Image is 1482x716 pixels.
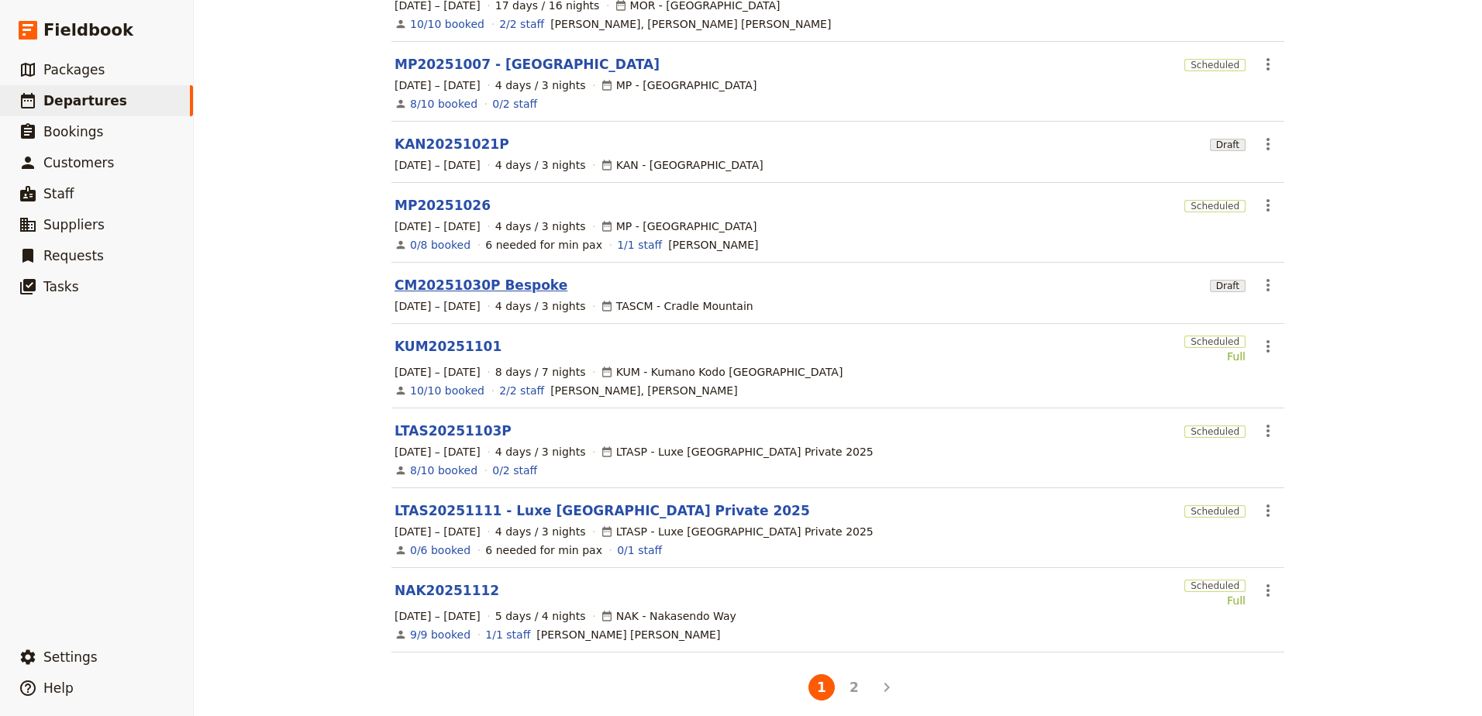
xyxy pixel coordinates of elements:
span: [DATE] – [DATE] [395,157,481,173]
span: [DATE] – [DATE] [395,608,481,624]
span: Scheduled [1184,336,1246,348]
div: Full [1184,349,1246,364]
button: Actions [1255,333,1281,360]
span: [DATE] – [DATE] [395,444,481,460]
a: 1/1 staff [485,627,530,642]
a: 1/1 staff [617,237,662,253]
span: 4 days / 3 nights [495,77,586,93]
button: Actions [1255,51,1281,77]
a: View the bookings for this departure [410,627,470,642]
span: 4 days / 3 nights [495,444,586,460]
span: Scheduled [1184,505,1246,518]
a: 2/2 staff [499,383,544,398]
a: View the bookings for this departure [410,96,477,112]
span: [DATE] – [DATE] [395,524,481,539]
span: Customers [43,155,114,170]
a: LTAS20251103P [395,422,512,440]
span: Scheduled [1184,425,1246,438]
span: Scheduled [1184,59,1246,71]
span: Packages [43,62,105,77]
a: 2/2 staff [499,16,544,32]
div: MP - [GEOGRAPHIC_DATA] [601,219,757,234]
span: [DATE] – [DATE] [395,364,481,380]
button: Actions [1255,577,1281,604]
a: 0/2 staff [492,96,537,112]
div: MP - [GEOGRAPHIC_DATA] [601,77,757,93]
div: 6 needed for min pax [485,237,602,253]
div: LTASP - Luxe [GEOGRAPHIC_DATA] Private 2025 [601,524,874,539]
a: View the bookings for this departure [410,542,470,558]
a: View the bookings for this departure [410,237,470,253]
a: 0/2 staff [492,463,537,478]
span: [DATE] – [DATE] [395,219,481,234]
a: KAN20251021P [395,135,509,153]
span: Suppliers [43,217,105,232]
a: View the bookings for this departure [410,383,484,398]
span: Fieldbook [43,19,133,42]
a: KUM20251101 [395,337,501,356]
span: Settings [43,649,98,665]
a: View the bookings for this departure [410,463,477,478]
button: 1 [808,674,835,701]
a: NAK20251112 [395,581,499,600]
ul: Pagination [773,671,903,704]
div: NAK - Nakasendo Way [601,608,736,624]
span: Bookings [43,124,103,139]
div: KUM - Kumano Kodo [GEOGRAPHIC_DATA] [601,364,843,380]
span: [DATE] – [DATE] [395,298,481,314]
span: Draft [1210,139,1246,151]
div: KAN - [GEOGRAPHIC_DATA] [601,157,763,173]
div: LTASP - Luxe [GEOGRAPHIC_DATA] Private 2025 [601,444,874,460]
button: Actions [1255,497,1281,524]
button: Actions [1255,192,1281,219]
span: 4 days / 3 nights [495,298,586,314]
a: CM20251030P Bespoke [395,276,567,294]
div: 6 needed for min pax [485,542,602,558]
span: [DATE] – [DATE] [395,77,481,93]
button: 2 [841,674,867,701]
span: Tasks [43,279,79,294]
a: MP20251026 [395,196,491,215]
span: Help [43,680,74,696]
button: Next [874,674,900,701]
span: Helen O'Neill, Suzanne James [550,383,738,398]
span: Requests [43,248,104,263]
div: TASCM - Cradle Mountain [601,298,753,314]
a: LTAS20251111 - Luxe [GEOGRAPHIC_DATA] Private 2025 [395,501,810,520]
a: View the bookings for this departure [410,16,484,32]
button: Actions [1255,418,1281,444]
span: Draft [1210,280,1246,292]
button: Actions [1255,272,1281,298]
div: Full [1184,593,1246,608]
span: Heather McNeice, Frith Hudson Graham [550,16,831,32]
span: Scheduled [1184,200,1246,212]
span: Scheduled [1184,580,1246,592]
span: Frith Hudson Graham [536,627,720,642]
span: 4 days / 3 nights [495,157,586,173]
span: 8 days / 7 nights [495,364,586,380]
span: 5 days / 4 nights [495,608,586,624]
a: MP20251007 - [GEOGRAPHIC_DATA] [395,55,660,74]
span: Melinda Russell [668,237,758,253]
button: Actions [1255,131,1281,157]
span: Staff [43,186,74,201]
span: Departures [43,93,127,108]
span: 4 days / 3 nights [495,219,586,234]
a: 0/1 staff [617,542,662,558]
span: 4 days / 3 nights [495,524,586,539]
